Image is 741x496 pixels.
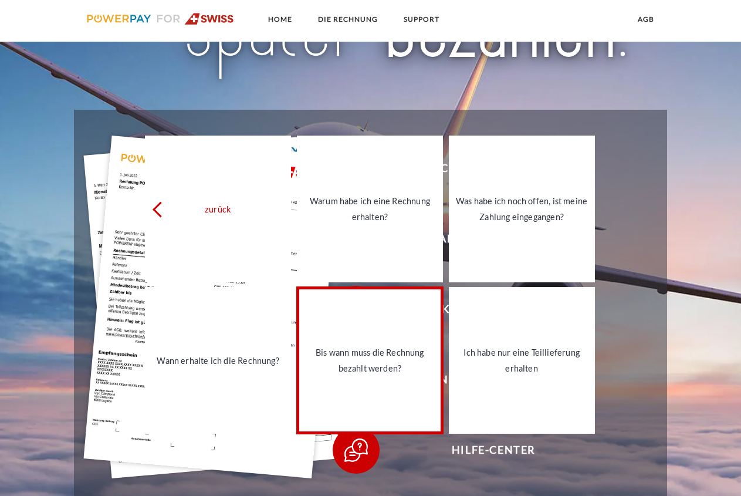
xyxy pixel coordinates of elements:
[308,9,388,30] a: DIE RECHNUNG
[258,9,302,30] a: Home
[449,136,595,282] a: Was habe ich noch offen, ist meine Zahlung eingegangen?
[333,427,638,474] button: Hilfe-Center
[350,427,637,474] span: Hilfe-Center
[304,345,436,376] div: Bis wann muss die Rechnung bezahlt werden?
[152,352,284,368] div: Wann erhalte ich die Rechnung?
[456,193,588,225] div: Was habe ich noch offen, ist meine Zahlung eingegangen?
[152,201,284,217] div: zurück
[394,9,449,30] a: SUPPORT
[628,9,664,30] a: agb
[87,13,234,25] img: logo-swiss.svg
[341,436,371,465] img: qb_help.svg
[456,345,588,376] div: Ich habe nur eine Teillieferung erhalten
[304,193,436,225] div: Warum habe ich eine Rechnung erhalten?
